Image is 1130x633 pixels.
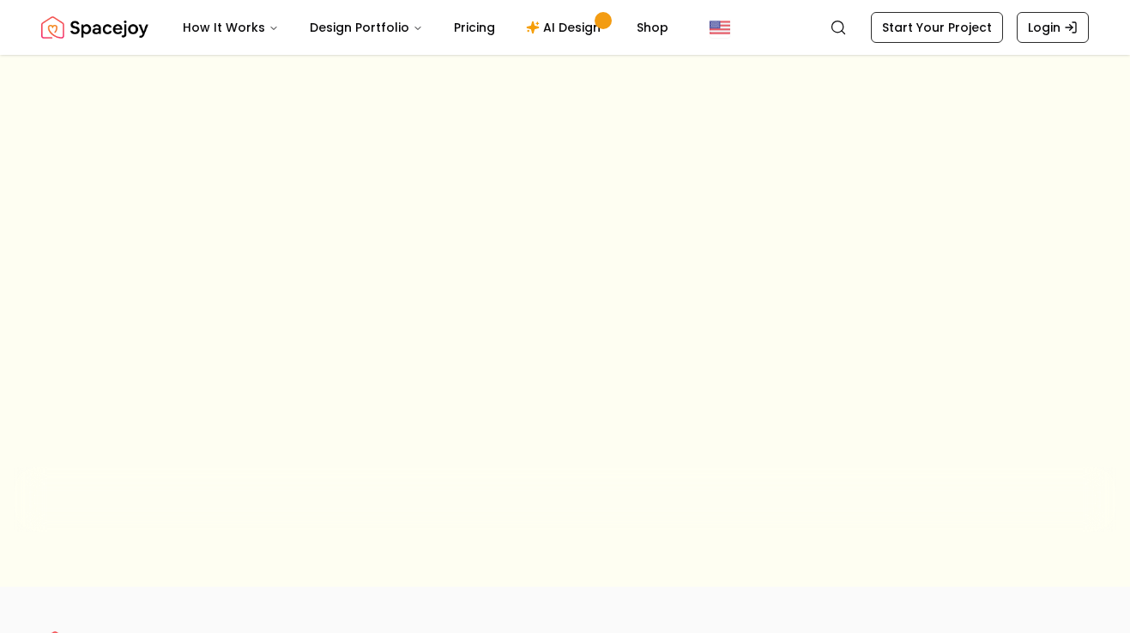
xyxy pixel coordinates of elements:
nav: Main [169,10,682,45]
a: AI Design [512,10,619,45]
a: Login [1017,12,1089,43]
button: Design Portfolio [296,10,437,45]
a: Spacejoy [41,10,148,45]
img: United States [710,17,730,38]
button: How It Works [169,10,293,45]
img: Spacejoy Logo [41,10,148,45]
a: Start Your Project [871,12,1003,43]
a: Shop [623,10,682,45]
a: Pricing [440,10,509,45]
